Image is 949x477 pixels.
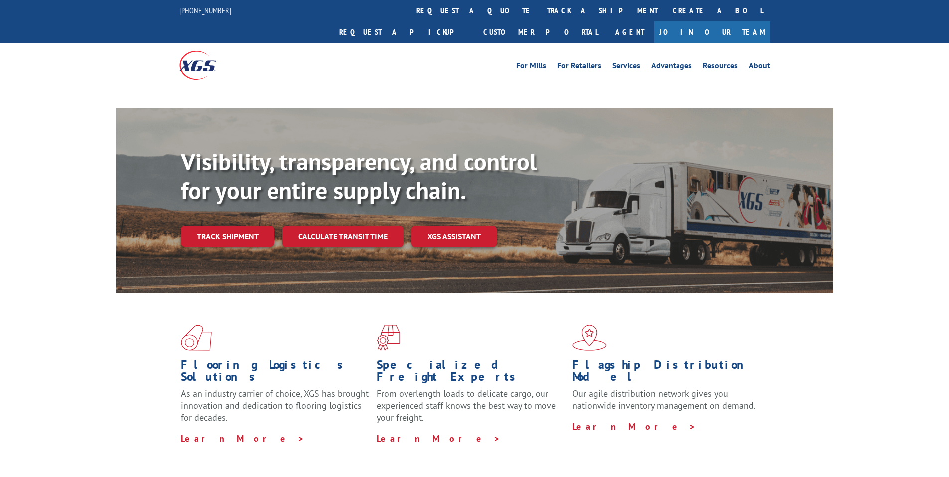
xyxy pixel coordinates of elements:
img: xgs-icon-focused-on-flooring-red [377,325,400,351]
p: From overlength loads to delicate cargo, our experienced staff knows the best way to move your fr... [377,388,565,432]
h1: Flagship Distribution Model [572,359,761,388]
a: Advantages [651,62,692,73]
img: xgs-icon-total-supply-chain-intelligence-red [181,325,212,351]
a: Resources [703,62,738,73]
a: Calculate transit time [282,226,404,247]
img: xgs-icon-flagship-distribution-model-red [572,325,607,351]
a: Learn More > [377,433,501,444]
h1: Flooring Logistics Solutions [181,359,369,388]
a: For Mills [516,62,546,73]
span: Our agile distribution network gives you nationwide inventory management on demand. [572,388,756,411]
a: [PHONE_NUMBER] [179,5,231,15]
span: As an industry carrier of choice, XGS has brought innovation and dedication to flooring logistics... [181,388,369,423]
a: Customer Portal [476,21,605,43]
a: About [749,62,770,73]
a: Request a pickup [332,21,476,43]
h1: Specialized Freight Experts [377,359,565,388]
a: Join Our Team [654,21,770,43]
a: Services [612,62,640,73]
a: Agent [605,21,654,43]
a: Track shipment [181,226,274,247]
a: XGS ASSISTANT [411,226,497,247]
a: Learn More > [572,421,696,432]
a: Learn More > [181,433,305,444]
b: Visibility, transparency, and control for your entire supply chain. [181,146,537,206]
a: For Retailers [557,62,601,73]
